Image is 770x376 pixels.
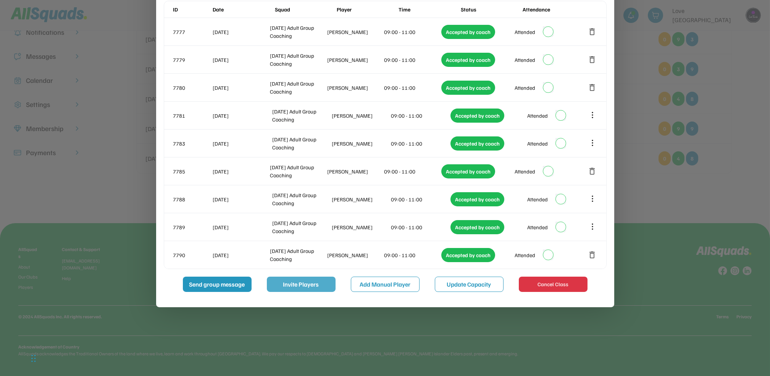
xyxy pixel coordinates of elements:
button: delete [588,83,597,92]
div: Attendance [523,5,583,13]
div: [DATE] Adult Group Coaching [270,79,326,96]
div: [PERSON_NAME] [332,112,390,120]
button: Invite Players [267,277,336,292]
div: Attended [515,251,535,259]
div: [PERSON_NAME] [327,84,383,92]
div: [DATE] Adult Group Coaching [272,135,330,151]
div: [DATE] Adult Group Coaching [270,163,326,179]
div: 7785 [173,167,211,175]
div: [DATE] [213,28,269,36]
div: [DATE] Adult Group Coaching [270,247,326,263]
div: ID [173,5,211,13]
div: 09:00 - 11:00 [384,28,440,36]
div: 7790 [173,251,211,259]
div: [PERSON_NAME] [332,195,390,203]
div: 7783 [173,139,211,147]
button: Add Manual Player [351,277,420,292]
div: Time [399,5,459,13]
div: 7788 [173,195,211,203]
div: [PERSON_NAME] [332,139,390,147]
button: Send group message [183,277,252,292]
div: 7781 [173,112,211,120]
div: 09:00 - 11:00 [384,167,440,175]
div: 09:00 - 11:00 [391,139,449,147]
button: delete [588,250,597,259]
div: Accepted by coach [450,109,504,123]
button: delete [588,167,597,176]
div: Attended [527,223,548,231]
div: [DATE] [213,139,271,147]
div: [DATE] Adult Group Coaching [272,107,330,123]
div: [DATE] [213,167,269,175]
div: 7789 [173,223,211,231]
div: 7780 [173,84,211,92]
div: [DATE] Adult Group Coaching [272,191,330,207]
div: Attended [527,139,548,147]
div: Attended [515,167,535,175]
div: Accepted by coach [450,136,504,151]
div: Accepted by coach [450,192,504,206]
div: [DATE] [213,112,271,120]
button: Update Capacity [435,277,504,292]
div: Accepted by coach [441,53,495,67]
div: [DATE] [213,195,271,203]
div: Attended [515,56,535,64]
div: Attended [527,112,548,120]
div: [DATE] [213,56,269,64]
button: delete [588,55,597,64]
div: 09:00 - 11:00 [391,112,449,120]
div: Status [461,5,521,13]
div: [DATE] [213,223,271,231]
div: [DATE] Adult Group Coaching [270,52,326,68]
div: 09:00 - 11:00 [391,195,449,203]
div: Accepted by coach [450,220,504,234]
div: [DATE] [213,84,269,92]
div: Attended [515,28,535,36]
div: Player [337,5,397,13]
div: 09:00 - 11:00 [384,84,440,92]
button: delete [588,27,597,36]
div: Attended [527,195,548,203]
div: [PERSON_NAME] [327,56,383,64]
div: Accepted by coach [441,248,495,262]
div: 7779 [173,56,211,64]
div: Squad [275,5,335,13]
div: 09:00 - 11:00 [391,223,449,231]
div: [PERSON_NAME] [327,167,383,175]
div: 09:00 - 11:00 [384,56,440,64]
div: Date [213,5,273,13]
div: [PERSON_NAME] [327,28,383,36]
div: [DATE] Adult Group Coaching [272,219,330,235]
div: Accepted by coach [441,164,495,178]
div: Accepted by coach [441,81,495,95]
div: [PERSON_NAME] [332,223,390,231]
div: [DATE] [213,251,269,259]
div: 09:00 - 11:00 [384,251,440,259]
div: Attended [515,84,535,92]
div: [DATE] Adult Group Coaching [270,24,326,40]
div: [PERSON_NAME] [327,251,383,259]
div: Accepted by coach [441,25,495,39]
button: Cancel Class [519,277,588,292]
div: 7777 [173,28,211,36]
